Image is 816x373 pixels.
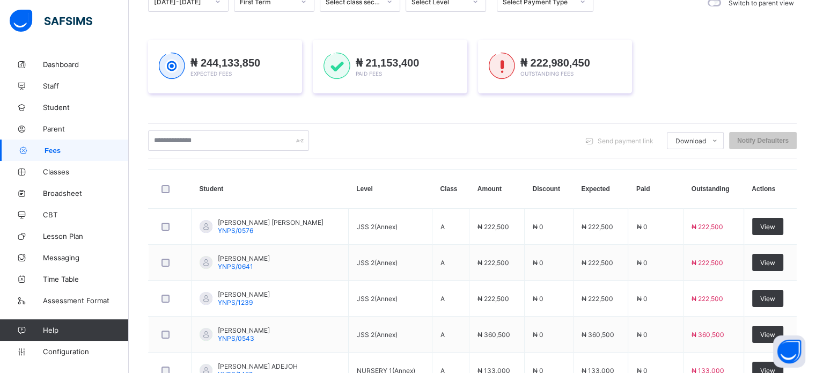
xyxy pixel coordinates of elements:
span: ₦ 0 [636,331,647,339]
span: Configuration [43,347,128,356]
span: A [440,331,445,339]
th: Student [192,170,349,209]
span: Student [43,103,129,112]
span: ₦ 222,500 [477,259,509,267]
span: Outstanding Fees [520,70,574,77]
span: Broadsheet [43,189,129,198]
span: Classes [43,167,129,176]
th: Paid [628,170,683,209]
th: Level [348,170,432,209]
span: Send payment link [598,137,653,145]
span: [PERSON_NAME] [218,326,270,334]
span: Staff [43,82,129,90]
span: YNPS/0543 [218,334,254,342]
th: Actions [744,170,797,209]
th: Discount [524,170,573,209]
span: YNPS/0576 [218,226,253,235]
span: ₦ 0 [533,223,543,231]
button: Open asap [773,335,805,368]
span: ₦ 360,500 [477,331,510,339]
span: View [760,295,775,303]
span: [PERSON_NAME] [218,254,270,262]
span: CBT [43,210,129,219]
span: [PERSON_NAME] [218,290,270,298]
span: ₦ 222,500 [582,295,613,303]
span: ₦ 222,500 [582,223,613,231]
span: Download [675,137,706,145]
th: Expected [573,170,628,209]
span: ₦ 244,133,850 [190,57,260,69]
span: Time Table [43,275,129,283]
span: Messaging [43,253,129,262]
span: ₦ 222,500 [692,259,723,267]
span: JSS 2(Annex) [357,223,398,231]
span: ₦ 0 [533,295,543,303]
span: View [760,223,775,231]
span: ₦ 222,980,450 [520,57,590,69]
span: ₦ 0 [636,295,647,303]
span: ₦ 0 [636,223,647,231]
th: Outstanding [683,170,744,209]
span: Help [43,326,128,334]
th: Class [432,170,469,209]
span: ₦ 222,500 [477,295,509,303]
th: Amount [469,170,525,209]
span: ₦ 222,500 [582,259,613,267]
span: YNPS/1239 [218,298,253,306]
span: Expected Fees [190,70,232,77]
span: ₦ 360,500 [692,331,724,339]
img: outstanding-1.146d663e52f09953f639664a84e30106.svg [489,53,515,79]
span: [PERSON_NAME] ADEJOH [218,362,298,370]
span: ₦ 222,500 [477,223,509,231]
span: Dashboard [43,60,129,69]
span: Assessment Format [43,296,129,305]
span: Lesson Plan [43,232,129,240]
span: View [760,259,775,267]
span: A [440,259,445,267]
span: ₦ 222,500 [692,295,723,303]
span: ₦ 360,500 [582,331,614,339]
span: Parent [43,125,129,133]
span: ₦ 222,500 [692,223,723,231]
span: View [760,331,775,339]
span: Fees [45,147,129,155]
span: ₦ 0 [636,259,647,267]
span: A [440,223,445,231]
span: ₦ 21,153,400 [356,57,420,69]
span: [PERSON_NAME] [PERSON_NAME] [218,218,324,226]
span: YNPS/0641 [218,262,253,270]
span: Paid Fees [356,70,382,77]
span: ₦ 0 [533,259,543,267]
span: JSS 2(Annex) [357,331,398,339]
span: JSS 2(Annex) [357,295,398,303]
img: expected-1.03dd87d44185fb6c27cc9b2570c10499.svg [159,53,185,79]
span: A [440,295,445,303]
span: Notify Defaulters [737,137,789,144]
img: paid-1.3eb1404cbcb1d3b736510a26bbfa3ccb.svg [324,53,350,79]
span: ₦ 0 [533,331,543,339]
span: JSS 2(Annex) [357,259,398,267]
img: safsims [10,10,92,32]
